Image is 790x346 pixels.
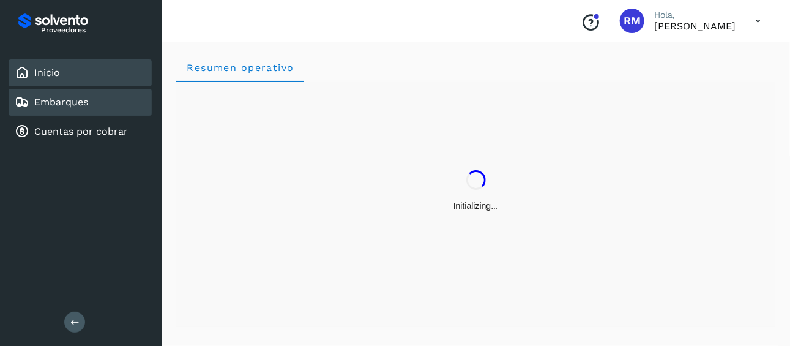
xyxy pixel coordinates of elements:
[34,126,128,137] a: Cuentas por cobrar
[41,26,147,34] p: Proveedores
[654,10,736,20] p: Hola,
[34,67,60,78] a: Inicio
[9,89,152,116] div: Embarques
[654,20,736,32] p: RICARDO MONTEMAYOR
[9,118,152,145] div: Cuentas por cobrar
[186,62,294,73] span: Resumen operativo
[9,59,152,86] div: Inicio
[34,96,88,108] a: Embarques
